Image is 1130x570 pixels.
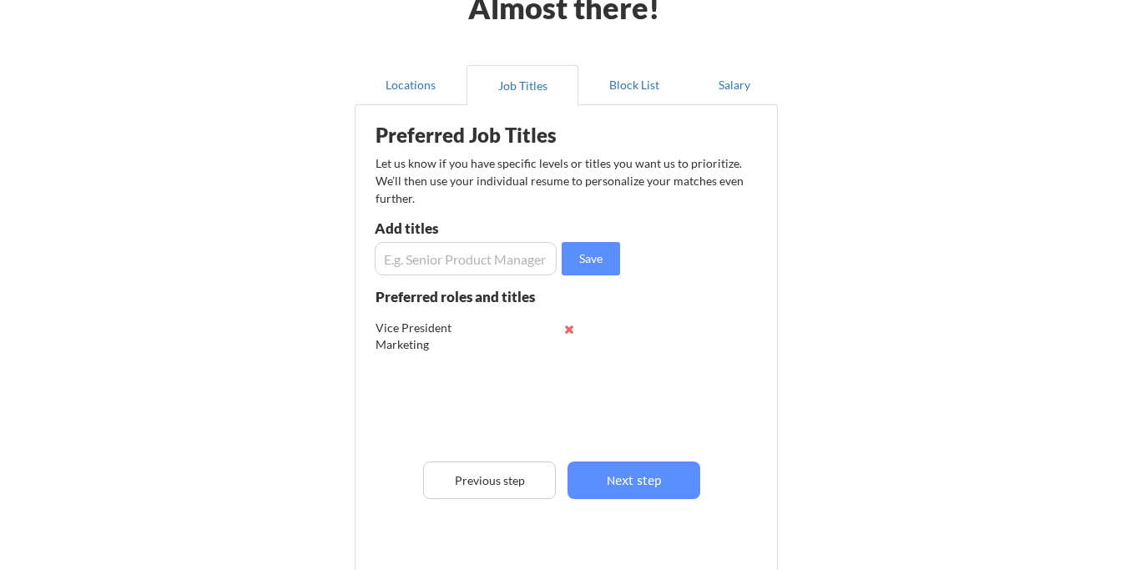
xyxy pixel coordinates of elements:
button: Salary [690,65,778,105]
button: Block List [578,65,690,105]
button: Locations [355,65,467,105]
button: Previous step [423,462,556,499]
div: Add titles [375,221,552,235]
input: E.g. Senior Product Manager [375,242,557,275]
div: Preferred roles and titles [376,290,556,304]
button: Save [562,242,620,275]
button: Next step [568,462,700,499]
div: Preferred Job Titles [376,125,586,145]
div: Let us know if you have specific levels or titles you want us to prioritize. We’ll then use your ... [376,154,745,207]
div: Vice President Marketing [376,320,485,352]
button: Job Titles [467,65,578,105]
